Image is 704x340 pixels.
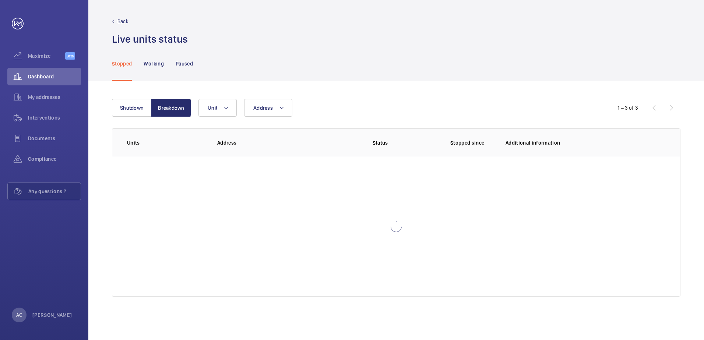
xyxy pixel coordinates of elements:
span: Dashboard [28,73,81,80]
p: Back [117,18,129,25]
p: Stopped since [450,139,494,146]
span: Beta [65,52,75,60]
p: [PERSON_NAME] [32,311,72,319]
p: Status [327,139,433,146]
p: Paused [176,60,193,67]
button: Unit [198,99,237,117]
span: Compliance [28,155,81,163]
button: Address [244,99,292,117]
p: Units [127,139,205,146]
p: Working [144,60,163,67]
div: 1 – 3 of 3 [617,104,638,111]
span: Any questions ? [28,188,81,195]
p: AC [16,311,22,319]
span: Address [253,105,273,111]
p: Stopped [112,60,132,67]
p: Additional information [506,139,665,146]
span: Interventions [28,114,81,121]
span: My addresses [28,93,81,101]
span: Unit [208,105,217,111]
button: Breakdown [151,99,191,117]
button: Shutdown [112,99,152,117]
p: Address [217,139,322,146]
h1: Live units status [112,32,188,46]
span: Maximize [28,52,65,60]
span: Documents [28,135,81,142]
